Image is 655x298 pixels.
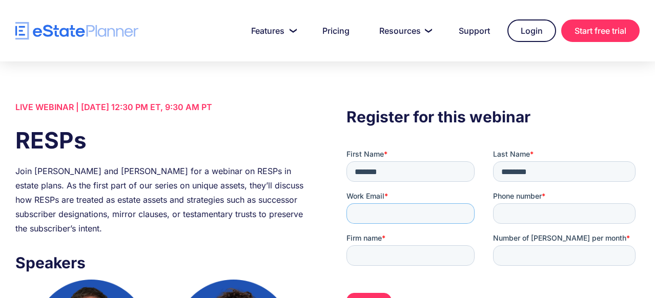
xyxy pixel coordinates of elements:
[15,164,309,236] div: Join [PERSON_NAME] and [PERSON_NAME] for a webinar on RESPs in estate plans. As the first part of...
[15,100,309,114] div: LIVE WEBINAR | [DATE] 12:30 PM ET, 9:30 AM PT
[239,20,305,41] a: Features
[446,20,502,41] a: Support
[367,20,441,41] a: Resources
[346,105,640,129] h3: Register for this webinar
[310,20,362,41] a: Pricing
[561,19,640,42] a: Start free trial
[15,251,309,274] h3: Speakers
[15,124,309,156] h1: RESPs
[15,22,138,40] a: home
[507,19,556,42] a: Login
